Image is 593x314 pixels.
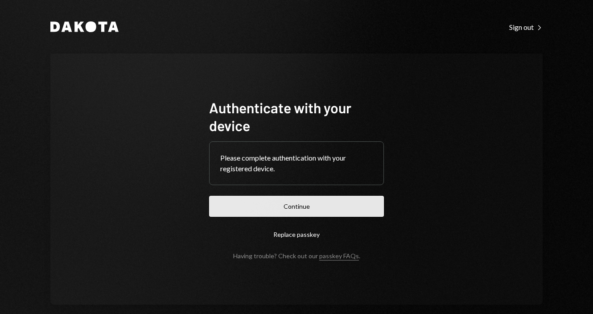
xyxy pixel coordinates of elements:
[220,153,373,174] div: Please complete authentication with your registered device.
[209,99,384,134] h1: Authenticate with your device
[209,196,384,217] button: Continue
[509,23,543,32] div: Sign out
[233,252,360,260] div: Having trouble? Check out our .
[209,224,384,245] button: Replace passkey
[319,252,359,260] a: passkey FAQs
[509,22,543,32] a: Sign out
